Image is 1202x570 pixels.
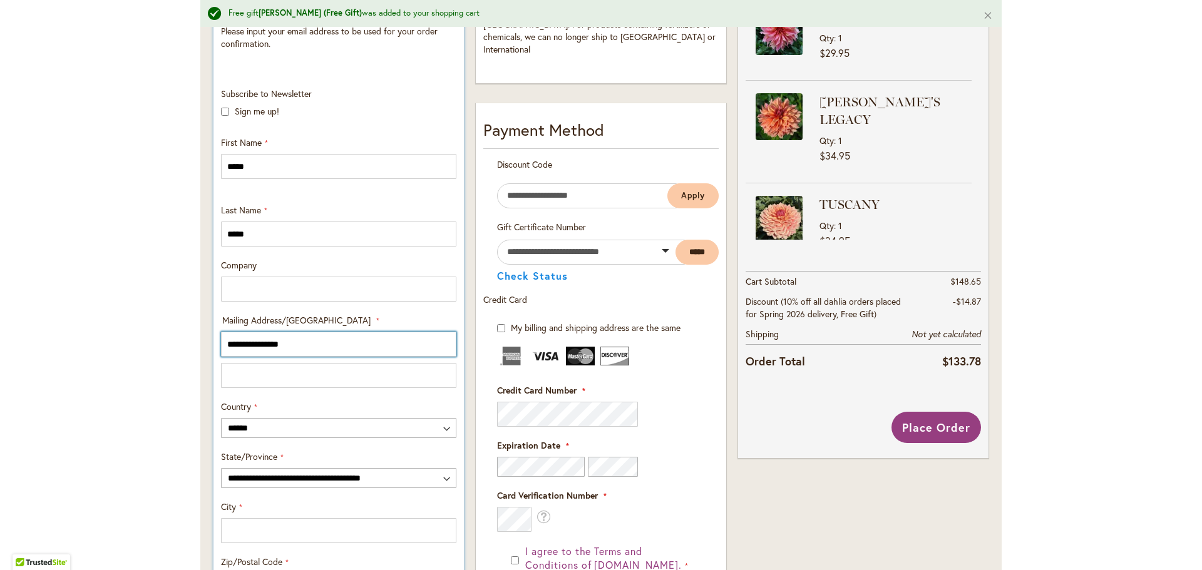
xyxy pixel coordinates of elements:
span: $133.78 [942,354,981,369]
span: Credit Card Number [497,384,577,396]
button: Place Order [891,412,981,443]
img: Visa [532,347,560,365]
span: 1 [838,135,842,146]
span: $34.95 [819,149,850,162]
span: Qty [819,220,834,232]
span: State/Province [221,450,277,462]
iframe: Launch Accessibility Center [9,526,44,561]
span: Discount (10% off all dahlia orders placed for Spring 2026 delivery, Free Gift) [746,295,901,320]
span: Please input your email address to be used for your order confirmation. [221,25,438,49]
span: 1 [838,220,842,232]
span: Company [221,259,257,271]
img: American Express [497,347,526,365]
strong: TUSCANY [819,196,968,213]
div: Payment Method [483,118,719,148]
span: Qty [819,32,834,44]
span: Last Name [221,204,261,216]
span: Expiration Date [497,439,560,451]
span: Card Verification Number [497,489,598,501]
span: $148.65 [950,275,981,287]
span: $34.95 [819,234,850,247]
span: Credit Card [483,293,527,305]
th: Cart Subtotal [746,272,903,292]
label: Sign me up! [235,105,279,117]
img: Discover [600,347,629,365]
span: Mailing Address/[GEOGRAPHIC_DATA] [222,314,371,326]
button: Apply [667,183,719,208]
span: 1 [838,32,842,44]
div: Free gift was added to your shopping cart [229,8,964,19]
span: My billing and shipping address are the same [511,322,681,333]
button: Check Status [497,271,568,281]
strong: Order Total [746,352,805,370]
img: ANDY'S LEGACY [756,93,803,140]
span: $29.95 [819,46,850,59]
strong: [PERSON_NAME] (Free Gift) [259,8,362,18]
span: Discount Code [497,158,552,170]
img: TUSCANY [756,196,803,243]
span: Zip/Postal Code [221,556,282,567]
span: Gift Certificate Number [497,221,586,233]
span: Country [221,400,251,412]
span: Place Order [902,420,970,435]
span: First Name [221,136,262,148]
strong: [PERSON_NAME]'S LEGACY [819,93,968,128]
span: -$14.87 [953,295,981,307]
span: City [221,501,236,512]
span: Qty [819,135,834,146]
span: Shipping [746,328,779,340]
span: Subscribe to Newsletter [221,88,312,99]
img: LABYRINTH [756,8,803,55]
span: Apply [681,190,705,201]
img: MasterCard [566,347,595,365]
span: Not yet calculated [912,328,981,340]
